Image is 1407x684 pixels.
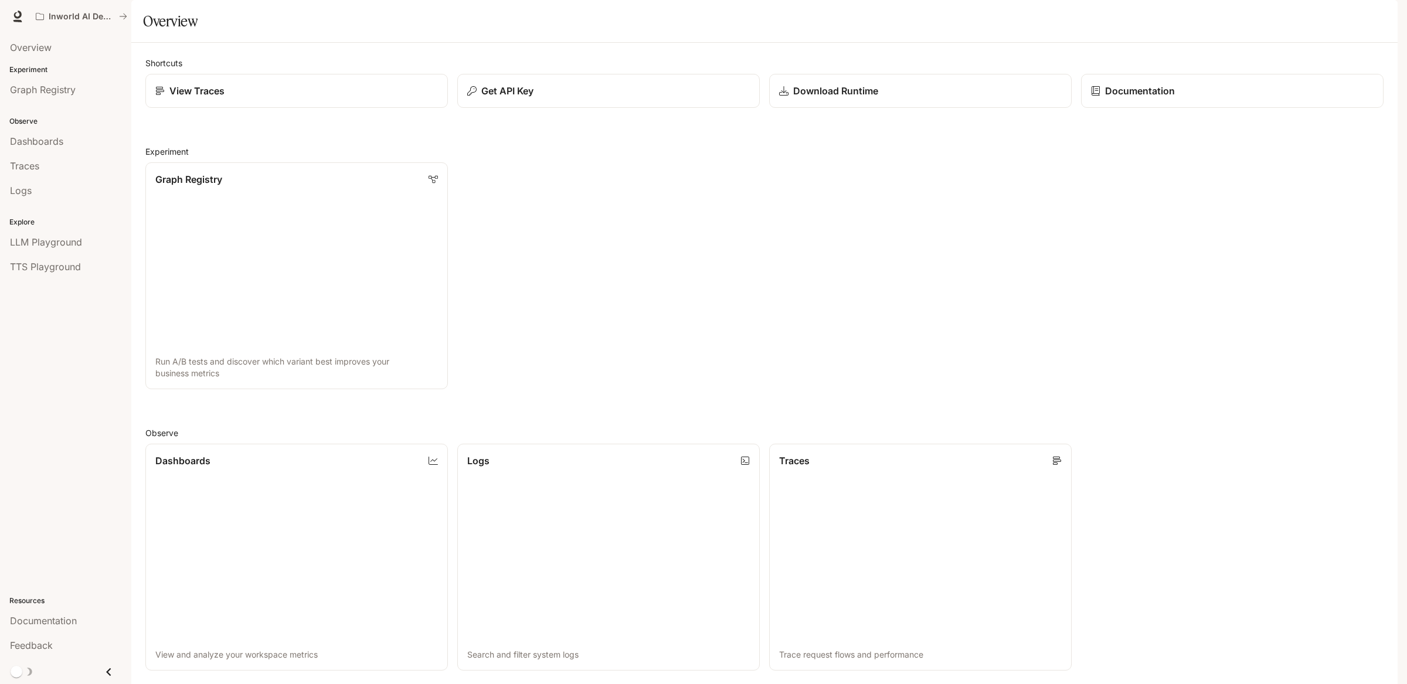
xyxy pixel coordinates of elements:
[467,649,750,661] p: Search and filter system logs
[155,649,438,661] p: View and analyze your workspace metrics
[793,84,878,98] p: Download Runtime
[169,84,225,98] p: View Traces
[145,444,448,671] a: DashboardsView and analyze your workspace metrics
[145,427,1384,439] h2: Observe
[155,172,222,186] p: Graph Registry
[769,74,1072,108] a: Download Runtime
[143,9,198,33] h1: Overview
[467,454,490,468] p: Logs
[145,162,448,389] a: Graph RegistryRun A/B tests and discover which variant best improves your business metrics
[49,12,114,22] p: Inworld AI Demos
[1105,84,1175,98] p: Documentation
[1081,74,1384,108] a: Documentation
[779,649,1062,661] p: Trace request flows and performance
[769,444,1072,671] a: TracesTrace request flows and performance
[145,57,1384,69] h2: Shortcuts
[155,454,210,468] p: Dashboards
[145,74,448,108] a: View Traces
[155,356,438,379] p: Run A/B tests and discover which variant best improves your business metrics
[30,5,132,28] button: All workspaces
[481,84,533,98] p: Get API Key
[145,145,1384,158] h2: Experiment
[457,444,760,671] a: LogsSearch and filter system logs
[457,74,760,108] button: Get API Key
[779,454,810,468] p: Traces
